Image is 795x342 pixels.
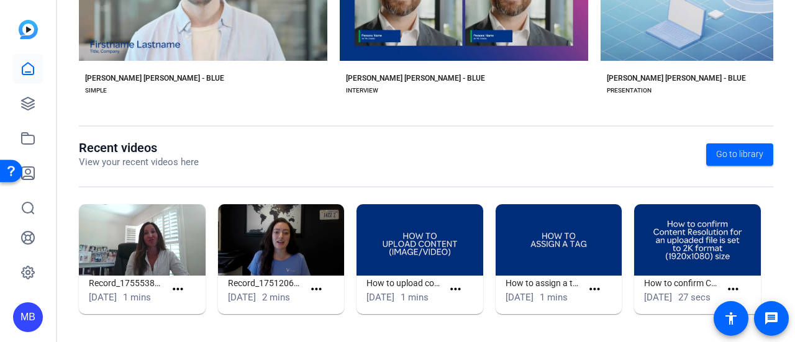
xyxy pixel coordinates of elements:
span: [DATE] [644,292,672,303]
img: blue-gradient.svg [19,20,38,39]
h1: Record_1751206112892_webcam [228,276,304,290]
span: 1 mins [123,292,151,303]
div: [PERSON_NAME] [PERSON_NAME] - BLUE [607,73,746,83]
a: Go to library [706,143,773,166]
h1: Recent videos [79,140,199,155]
mat-icon: more_horiz [448,282,463,297]
img: Record_1755538876762_webcam [79,204,206,276]
span: [DATE] [228,292,256,303]
span: 1 mins [540,292,568,303]
h1: How to upload content (Image/Video) [366,276,443,290]
mat-icon: message [764,311,779,326]
img: How to upload content (Image/Video) [357,204,483,276]
h1: How to assign a tag [506,276,582,290]
mat-icon: more_horiz [170,282,186,297]
span: 2 mins [262,292,290,303]
div: INTERVIEW [346,86,378,96]
span: 1 mins [401,292,429,303]
div: SIMPLE [85,86,107,96]
h1: Record_1755538876762_webcam [89,276,165,290]
span: [DATE] [506,292,534,303]
span: [DATE] [89,292,117,303]
div: PRESENTATION [607,86,652,96]
p: View your recent videos here [79,155,199,169]
img: How to assign a tag [496,204,622,276]
div: [PERSON_NAME] [PERSON_NAME] - BLUE [85,73,224,83]
span: 27 secs [678,292,711,303]
h1: How to confirm Content Resolution for an uploaded file is set to 2K format (1920x1080) size [644,276,720,290]
mat-icon: more_horiz [587,282,602,297]
div: MB [13,302,43,332]
img: How to confirm Content Resolution for an uploaded file is set to 2K format (1920x1080) size [634,204,761,276]
div: [PERSON_NAME] [PERSON_NAME] - BLUE [346,73,485,83]
mat-icon: more_horiz [725,282,741,297]
mat-icon: more_horiz [309,282,324,297]
span: [DATE] [366,292,394,303]
span: Go to library [716,148,763,161]
mat-icon: accessibility [724,311,738,326]
img: Record_1751206112892_webcam [218,204,345,276]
